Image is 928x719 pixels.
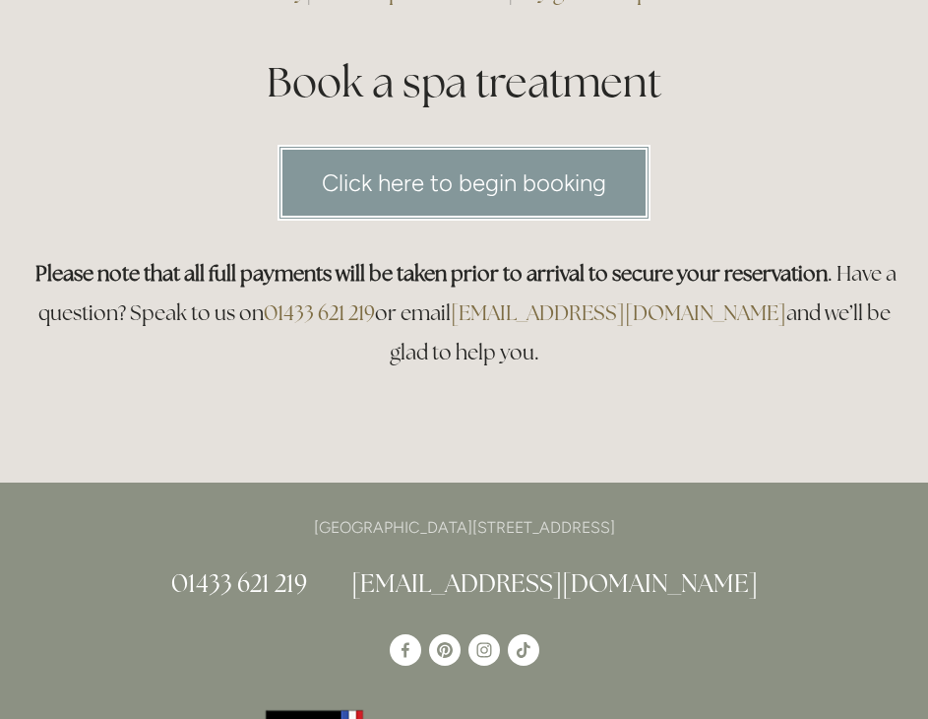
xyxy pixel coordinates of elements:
a: [EMAIL_ADDRESS][DOMAIN_NAME] [351,567,758,599]
h3: . Have a question? Speak to us on or email and we’ll be glad to help you. [31,254,897,372]
a: [EMAIL_ADDRESS][DOMAIN_NAME] [451,299,786,326]
a: Click here to begin booking [278,145,650,221]
p: [GEOGRAPHIC_DATA][STREET_ADDRESS] [31,514,897,541]
a: 01433 621 219 [264,299,375,326]
a: Losehill House Hotel & Spa [390,634,421,666]
a: 01433 621 219 [171,567,307,599]
a: Instagram [468,634,500,666]
h1: Book a spa treatment [31,53,897,111]
a: TikTok [508,634,539,666]
strong: Please note that all full payments will be taken prior to arrival to secure your reservation [35,260,828,287]
a: Pinterest [429,634,461,666]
